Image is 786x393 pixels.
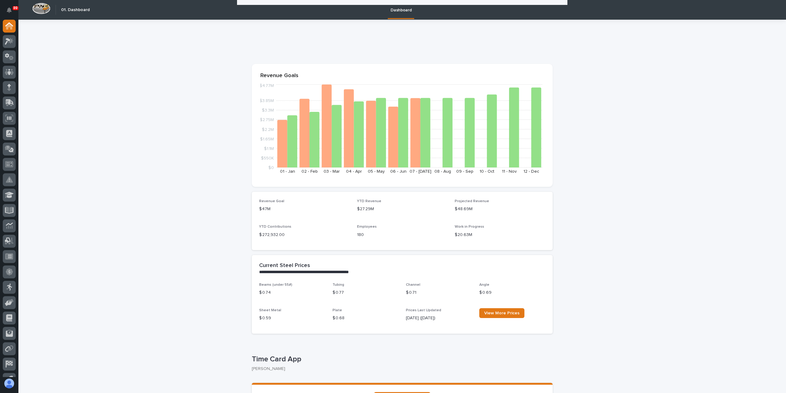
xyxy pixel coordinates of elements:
p: [DATE] ([DATE]) [406,315,472,321]
tspan: $1.1M [264,146,274,151]
tspan: $4.77M [259,84,274,88]
span: Revenue Goal [259,199,284,203]
tspan: $2.2M [262,127,274,132]
button: Notifications [3,4,16,17]
text: 01 - Jan [280,169,295,174]
div: Notifications89 [8,7,16,17]
p: $27.29M [357,206,448,212]
text: 07 - [DATE] [410,169,431,174]
text: 06 - Jun [390,169,407,174]
text: 11 - Nov [502,169,517,174]
span: YTD Revenue [357,199,381,203]
span: Work in Progress [455,225,484,229]
text: 03 - Mar [324,169,340,174]
text: 02 - Feb [302,169,318,174]
span: Sheet Metal [259,309,281,312]
p: $ 0.59 [259,315,325,321]
span: View More Prices [484,311,519,315]
span: Tubing [333,283,344,287]
text: 09 - Sep [456,169,473,174]
text: 08 - Aug [434,169,451,174]
span: Beams (under 55#) [259,283,292,287]
span: Employees [357,225,377,229]
p: Revenue Goals [260,73,544,79]
tspan: $2.75M [260,118,274,122]
p: $ 0.74 [259,289,325,296]
text: 04 - Apr [346,169,362,174]
p: $ 0.69 [479,289,545,296]
p: Time Card App [252,355,550,364]
a: View More Prices [479,308,524,318]
p: $ 0.71 [406,289,472,296]
p: $ 0.68 [333,315,399,321]
img: Workspace Logo [32,3,50,14]
span: Prices Last Updated [406,309,441,312]
span: Angle [479,283,489,287]
text: 05 - May [368,169,385,174]
h2: 01. Dashboard [61,7,90,13]
p: [PERSON_NAME] [252,366,548,371]
p: $48.69M [455,206,545,212]
span: Projected Revenue [455,199,489,203]
p: 180 [357,232,448,238]
p: $ 0.77 [333,289,399,296]
p: 89 [14,6,18,10]
button: users-avatar [3,377,16,390]
tspan: $0 [268,166,274,170]
text: 10 - Oct [480,169,494,174]
p: $ 272,932.00 [259,232,350,238]
text: 12 - Dec [523,169,539,174]
tspan: $3.85M [259,99,274,103]
tspan: $3.3M [262,108,274,112]
tspan: $1.65M [260,137,274,141]
h2: Current Steel Prices [259,262,310,269]
span: YTD Contributions [259,225,291,229]
p: $47M [259,206,350,212]
span: Channel [406,283,420,287]
tspan: $550K [261,156,274,160]
p: $20.63M [455,232,545,238]
span: Plate [333,309,342,312]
